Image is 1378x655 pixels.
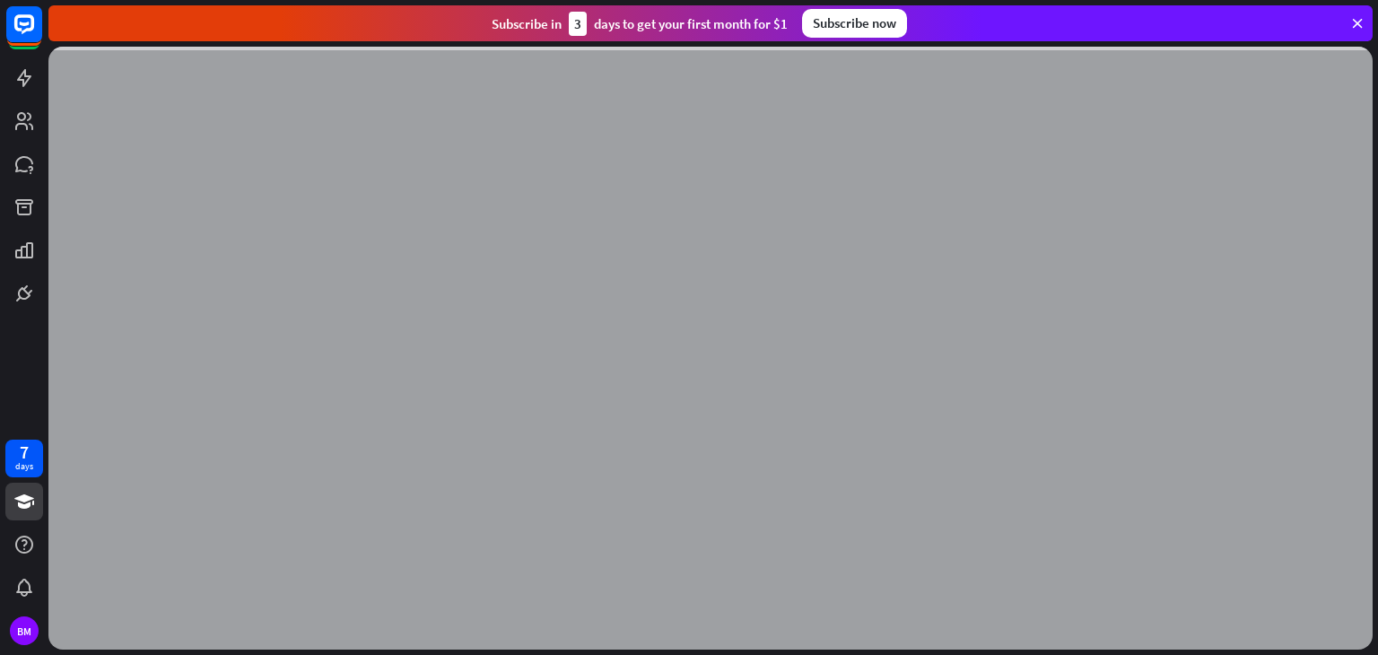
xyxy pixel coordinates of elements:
div: 3 [569,12,587,36]
div: Subscribe now [802,9,907,38]
div: 7 [20,444,29,460]
a: 7 days [5,440,43,477]
div: days [15,460,33,473]
div: Subscribe in days to get your first month for $1 [492,12,788,36]
div: BM [10,616,39,645]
